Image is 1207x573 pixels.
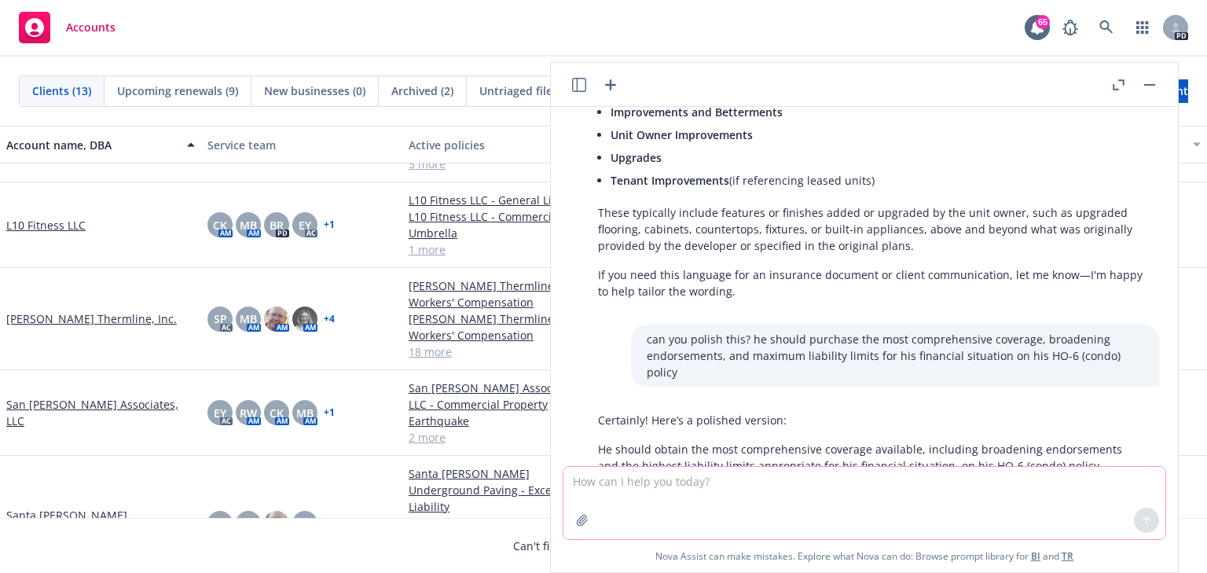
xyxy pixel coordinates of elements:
[117,83,238,99] span: Upcoming renewals (9)
[32,83,91,99] span: Clients (13)
[6,310,177,327] a: [PERSON_NAME] Thermline, Inc.
[240,310,257,327] span: MB
[409,515,597,564] a: Santa [PERSON_NAME] Underground Paving - Workers' Compensation
[296,405,314,421] span: MB
[655,540,1073,572] span: Nova Assist can make mistakes. Explore what Nova can do: Browse prompt library for and
[409,413,597,429] a: Earthquake
[611,173,729,188] span: Tenant Improvements
[214,405,226,421] span: EY
[598,412,1143,428] p: Certainly! Here’s a polished version:
[240,217,257,233] span: MB
[201,126,402,163] button: Service team
[292,307,317,332] img: photo
[207,137,396,153] div: Service team
[13,6,122,50] a: Accounts
[409,277,597,310] a: [PERSON_NAME] Thermline, Inc. - Workers' Compensation
[212,515,228,531] span: NP
[409,137,597,153] div: Active policies
[409,429,597,446] a: 2 more
[1062,549,1073,563] a: TR
[299,217,311,233] span: EY
[611,169,1143,192] li: (if referencing leased units)
[611,105,783,119] span: Improvements and Betterments
[479,83,574,99] span: Untriaged files (2)
[240,515,257,531] span: MB
[513,538,694,554] span: Can't find an account?
[402,126,603,163] button: Active policies
[409,241,597,258] a: 1 more
[409,156,597,172] a: 5 more
[264,83,365,99] span: New businesses (0)
[298,515,312,531] span: BR
[6,396,195,429] a: San [PERSON_NAME] Associates, LLC
[240,405,257,421] span: RW
[1091,12,1122,43] a: Search
[264,511,289,536] img: photo
[324,220,335,230] a: + 1
[1036,15,1050,29] div: 65
[1127,12,1158,43] a: Switch app
[6,217,86,233] a: L10 Fitness LLC
[1055,12,1086,43] a: Report a Bug
[409,343,597,360] a: 18 more
[214,310,227,327] span: SP
[6,507,195,540] a: Santa [PERSON_NAME] Underground Paving
[611,150,662,165] span: Upgrades
[409,192,597,208] a: L10 Fitness LLC - General Liability
[409,465,597,515] a: Santa [PERSON_NAME] Underground Paving - Excess Liability
[324,314,335,324] a: + 4
[270,217,284,233] span: BR
[264,307,289,332] img: photo
[409,380,597,413] a: San [PERSON_NAME] Associates, LLC - Commercial Property
[409,310,597,343] a: [PERSON_NAME] Thermline, Inc. - Workers' Compensation
[6,137,178,153] div: Account name, DBA
[1031,549,1040,563] a: BI
[324,408,335,417] a: + 1
[598,266,1143,299] p: If you need this language for an insurance document or client communication, let me know—I'm happ...
[611,127,753,142] span: Unit Owner Improvements
[647,331,1143,380] p: can you polish this? he should purchase the most comprehensive coverage, broadening endorsements,...
[213,217,227,233] span: CK
[409,208,597,241] a: L10 Fitness LLC - Commercial Umbrella
[66,21,116,34] span: Accounts
[391,83,453,99] span: Archived (2)
[598,441,1143,474] p: He should obtain the most comprehensive coverage available, including broadening endorsements and...
[598,204,1143,254] p: These typically include features or finishes added or upgraded by the unit owner, such as upgrade...
[270,405,284,421] span: CK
